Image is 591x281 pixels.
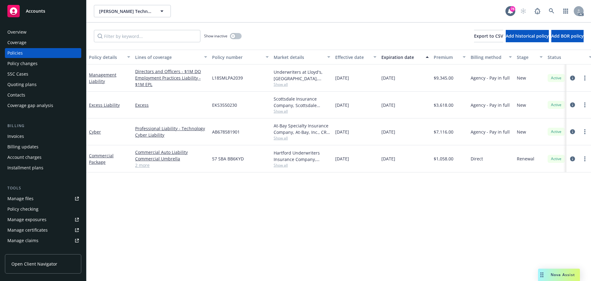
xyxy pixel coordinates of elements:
[274,122,330,135] div: At-Bay Specialty Insurance Company, At-Bay, Inc., CRC Group
[135,54,200,60] div: Lines of coverage
[381,155,395,162] span: [DATE]
[379,50,431,64] button: Expiration date
[7,204,38,214] div: Policy checking
[5,123,81,129] div: Billing
[5,69,81,79] a: SSC Cases
[468,50,514,64] button: Billing method
[135,102,207,108] a: Excess
[471,54,505,60] div: Billing method
[471,102,510,108] span: Agency - Pay in full
[26,9,45,14] span: Accounts
[506,30,549,42] button: Add historical policy
[7,246,36,256] div: Manage BORs
[94,5,171,17] button: [PERSON_NAME] Technologies, Inc.
[5,38,81,48] a: Coverage
[581,101,589,109] a: more
[7,59,38,68] div: Policy changes
[335,75,349,81] span: [DATE]
[569,128,576,135] a: circleInformation
[5,236,81,246] a: Manage claims
[514,50,545,64] button: Stage
[204,33,227,39] span: Show inactive
[89,153,114,165] a: Commercial Package
[335,102,349,108] span: [DATE]
[7,194,34,204] div: Manage files
[581,128,589,135] a: more
[274,54,324,60] div: Market details
[581,155,589,163] a: more
[7,236,38,246] div: Manage claims
[274,150,330,163] div: Hartford Underwriters Insurance Company, Hartford Insurance Group
[133,50,210,64] button: Lines of coverage
[7,69,28,79] div: SSC Cases
[99,8,152,14] span: [PERSON_NAME] Technologies, Inc.
[11,261,57,267] span: Open Client Navigator
[274,82,330,87] span: Show all
[5,194,81,204] a: Manage files
[135,149,207,155] a: Commercial Auto Liability
[538,269,546,281] div: Drag to move
[5,101,81,110] a: Coverage gap analysis
[538,269,580,281] button: Nova Assist
[135,75,207,88] a: Employment Practices Liability - $1M EPL
[7,142,38,152] div: Billing updates
[550,75,562,81] span: Active
[212,102,237,108] span: EKS3550230
[471,75,510,81] span: Agency - Pay in full
[7,215,46,225] div: Manage exposures
[550,156,562,162] span: Active
[212,75,243,81] span: L18SMLPA2039
[5,131,81,141] a: Invoices
[7,225,48,235] div: Manage certificates
[135,155,207,162] a: Commercial Umbrella
[381,129,395,135] span: [DATE]
[434,129,453,135] span: $7,116.00
[5,204,81,214] a: Policy checking
[7,131,24,141] div: Invoices
[506,33,549,39] span: Add historical policy
[7,163,43,173] div: Installment plans
[551,33,584,39] span: Add BOR policy
[5,27,81,37] a: Overview
[471,155,483,162] span: Direct
[7,90,25,100] div: Contacts
[5,185,81,191] div: Tools
[335,155,349,162] span: [DATE]
[569,101,576,109] a: circleInformation
[517,129,526,135] span: New
[89,72,116,84] a: Management Liability
[89,129,101,135] a: Cyber
[212,155,244,162] span: 57 SBA BB6KYD
[7,152,42,162] div: Account charges
[517,5,529,17] a: Start snowing
[335,129,349,135] span: [DATE]
[274,96,330,109] div: Scottsdale Insurance Company, Scottsdale Insurance Company (Nationwide), CRC Group
[271,50,333,64] button: Market details
[434,155,453,162] span: $1,058.00
[7,101,53,110] div: Coverage gap analysis
[551,272,575,277] span: Nova Assist
[545,5,558,17] a: Search
[135,125,207,132] a: Professional Liability - Technology
[431,50,468,64] button: Premium
[89,102,120,108] a: Excess Liability
[517,155,534,162] span: Renewal
[210,50,271,64] button: Policy number
[474,30,503,42] button: Export to CSV
[5,142,81,152] a: Billing updates
[381,75,395,81] span: [DATE]
[135,68,207,75] a: Directors and Officers - $1M DO
[5,152,81,162] a: Account charges
[5,163,81,173] a: Installment plans
[5,215,81,225] span: Manage exposures
[548,54,585,60] div: Status
[517,54,536,60] div: Stage
[135,132,207,138] a: Cyber Liability
[5,90,81,100] a: Contacts
[333,50,379,64] button: Effective date
[471,129,510,135] span: Agency - Pay in full
[517,75,526,81] span: New
[581,74,589,82] a: more
[5,225,81,235] a: Manage certificates
[5,2,81,20] a: Accounts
